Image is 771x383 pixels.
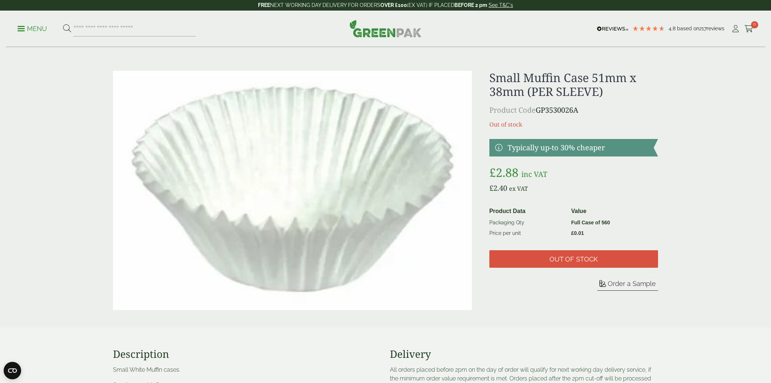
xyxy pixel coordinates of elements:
strong: OVER £100 [380,2,407,8]
bdi: 0.01 [571,230,584,236]
strong: FREE [258,2,270,8]
i: Cart [744,25,754,32]
a: Menu [17,24,47,32]
strong: Full Case of 560 [571,220,610,225]
span: £ [489,183,493,193]
span: Based on [677,26,699,31]
span: Order a Sample [608,280,656,287]
span: 0 [751,21,758,28]
span: 217 [699,26,707,31]
span: ex VAT [509,185,528,193]
span: 4.8 [669,26,677,31]
h1: Small Muffin Case 51mm x 38mm (PER SLEEVE) [489,71,658,99]
span: £ [571,230,574,236]
td: Packaging Qty [486,217,568,228]
button: Order a Sample [597,279,658,291]
th: Product Data [486,205,568,217]
i: My Account [731,25,740,32]
p: Small White Muffin cases. [113,365,381,374]
strong: BEFORE 2 pm [454,2,487,8]
img: 3530026 Small Muffin Case 51 X 38mm [113,71,472,310]
h3: Delivery [390,348,658,360]
button: Open CMP widget [4,362,21,379]
a: 0 [744,23,754,34]
span: Out of stock [549,255,598,263]
td: Price per unit [486,228,568,239]
img: GreenPak Supplies [349,20,422,37]
span: reviews [707,26,724,31]
p: GP3530026A [489,105,658,116]
span: inc VAT [521,169,547,179]
a: See T&C's [489,2,513,8]
p: Out of stock [489,120,658,129]
span: Product Code [489,105,536,115]
span: £ [489,165,496,180]
h3: Description [113,348,381,360]
div: 4.77 Stars [632,25,665,32]
bdi: 2.40 [489,183,507,193]
img: REVIEWS.io [597,26,629,31]
th: Value [568,205,655,217]
bdi: 2.88 [489,165,518,180]
p: Menu [17,24,47,33]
